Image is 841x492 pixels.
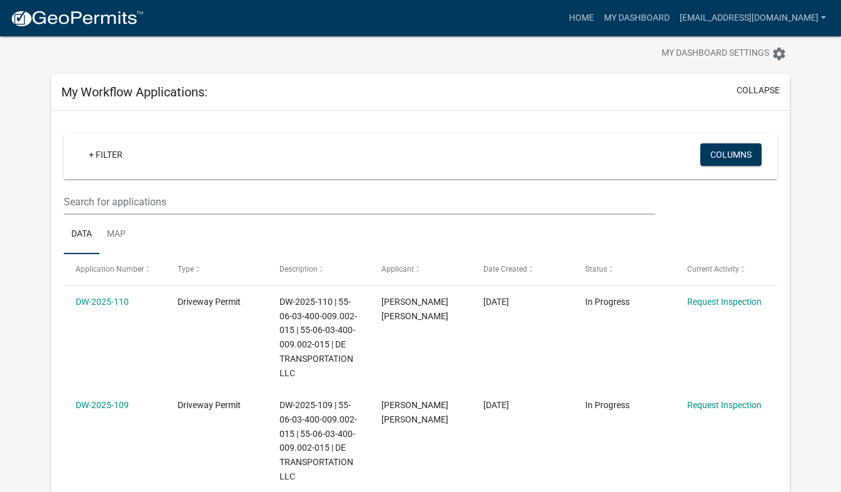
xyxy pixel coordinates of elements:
button: collapse [737,84,780,97]
datatable-header-cell: Applicant [370,254,471,284]
span: Current Activity [687,265,739,274]
span: Driveway Permit [178,297,241,307]
span: Description [279,265,318,274]
span: Daniel Perez Islas [381,400,448,424]
a: Data [64,215,99,255]
span: DW-2025-110 | 55-06-03-400-009.002-015 | 55-06-03-400-009.002-015 | DE TRANSPORTATION LLC [279,297,357,378]
span: DW-2025-109 | 55-06-03-400-009.002-015 | 55-06-03-400-009.002-015 | DE TRANSPORTATION LLC [279,400,357,481]
span: Daniel Perez Islas [381,297,448,321]
span: In Progress [585,400,630,410]
a: Map [99,215,133,255]
a: DW-2025-110 [76,297,129,307]
span: Type [178,265,194,274]
a: My Dashboard [599,6,675,30]
datatable-header-cell: Type [166,254,268,284]
button: Columns [700,143,762,166]
a: Request Inspection [687,400,762,410]
a: [EMAIL_ADDRESS][DOMAIN_NAME] [675,6,831,30]
button: My Dashboard Settingssettings [652,41,797,66]
span: My Dashboard Settings [662,46,769,61]
datatable-header-cell: Status [573,254,675,284]
datatable-header-cell: Description [268,254,370,284]
datatable-header-cell: Date Created [471,254,573,284]
span: Driveway Permit [178,400,241,410]
span: Application Number [76,265,144,274]
input: Search for applications [64,189,655,215]
span: In Progress [585,297,630,307]
span: 07/06/2025 [483,297,509,307]
h5: My Workflow Applications: [61,85,208,100]
span: Status [585,265,607,274]
a: Home [564,6,599,30]
a: + Filter [79,143,133,166]
datatable-header-cell: Application Number [64,254,166,284]
span: 07/06/2025 [483,400,509,410]
span: Applicant [381,265,414,274]
a: Request Inspection [687,297,762,307]
i: settings [772,46,787,61]
span: Date Created [483,265,527,274]
a: DW-2025-109 [76,400,129,410]
datatable-header-cell: Current Activity [675,254,777,284]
